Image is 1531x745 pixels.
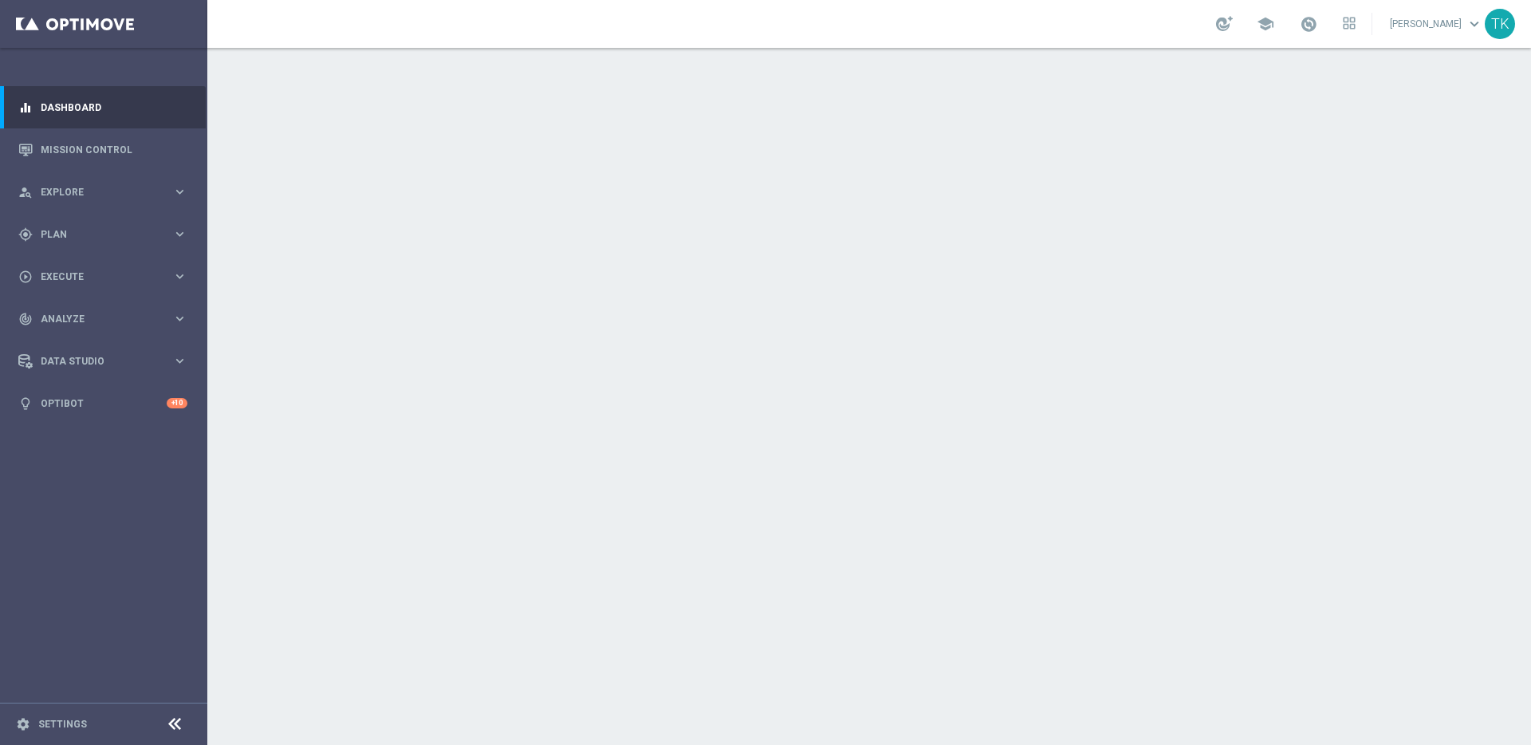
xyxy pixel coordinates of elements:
span: Data Studio [41,357,172,366]
div: Plan [18,227,172,242]
span: Analyze [41,314,172,324]
a: Dashboard [41,86,187,128]
button: lightbulb Optibot +10 [18,397,188,410]
i: track_changes [18,312,33,326]
i: keyboard_arrow_right [172,353,187,369]
div: +10 [167,398,187,408]
span: school [1257,15,1274,33]
button: gps_fixed Plan keyboard_arrow_right [18,228,188,241]
i: keyboard_arrow_right [172,184,187,199]
span: Plan [41,230,172,239]
i: settings [16,717,30,731]
i: lightbulb [18,396,33,411]
button: Data Studio keyboard_arrow_right [18,355,188,368]
button: play_circle_outline Execute keyboard_arrow_right [18,270,188,283]
i: play_circle_outline [18,270,33,284]
a: [PERSON_NAME]keyboard_arrow_down [1388,12,1485,36]
div: TK [1485,9,1515,39]
span: Explore [41,187,172,197]
div: Analyze [18,312,172,326]
div: Dashboard [18,86,187,128]
button: Mission Control [18,144,188,156]
i: gps_fixed [18,227,33,242]
a: Mission Control [41,128,187,171]
a: Optibot [41,382,167,424]
i: equalizer [18,101,33,115]
span: keyboard_arrow_down [1466,15,1483,33]
i: keyboard_arrow_right [172,311,187,326]
button: equalizer Dashboard [18,101,188,114]
button: track_changes Analyze keyboard_arrow_right [18,313,188,325]
div: Data Studio [18,354,172,369]
i: person_search [18,185,33,199]
div: Execute [18,270,172,284]
span: Execute [41,272,172,282]
div: Explore [18,185,172,199]
i: keyboard_arrow_right [172,227,187,242]
div: Optibot [18,382,187,424]
div: Mission Control [18,128,187,171]
button: person_search Explore keyboard_arrow_right [18,186,188,199]
a: Settings [38,719,87,729]
i: keyboard_arrow_right [172,269,187,284]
